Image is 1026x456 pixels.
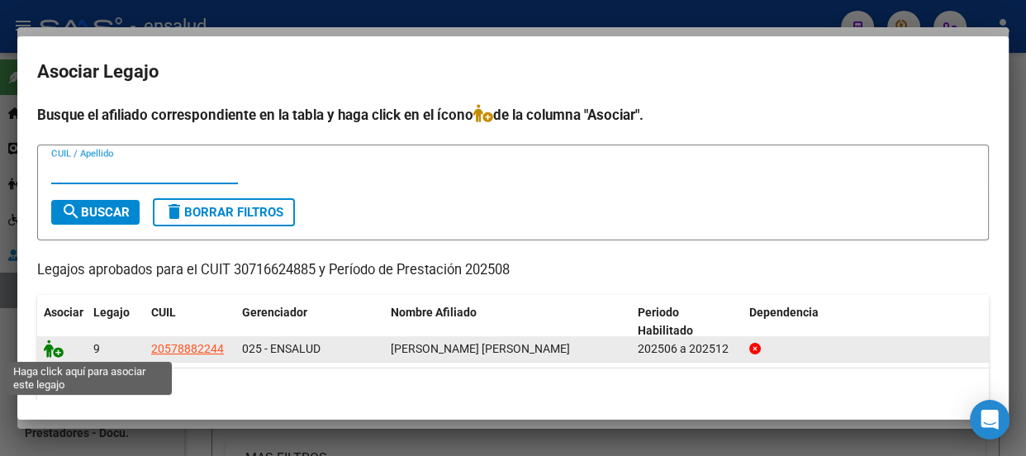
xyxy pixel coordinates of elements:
span: Periodo Habilitado [638,306,693,338]
h2: Asociar Legajo [37,56,989,88]
button: Borrar Filtros [153,198,295,226]
mat-icon: search [61,202,81,221]
span: Buscar [61,205,130,220]
mat-icon: delete [164,202,184,221]
span: VIVIANI FARIÑA IGNACIO SIMON [391,342,570,355]
span: Legajo [93,306,130,319]
datatable-header-cell: Legajo [87,295,145,349]
div: 1 registros [37,368,989,410]
datatable-header-cell: Nombre Afiliado [384,295,631,349]
datatable-header-cell: Gerenciador [235,295,384,349]
datatable-header-cell: CUIL [145,295,235,349]
span: Gerenciador [242,306,307,319]
datatable-header-cell: Asociar [37,295,87,349]
p: Legajos aprobados para el CUIT 30716624885 y Período de Prestación 202508 [37,260,989,281]
span: CUIL [151,306,176,319]
div: 202506 a 202512 [638,340,736,359]
span: 9 [93,342,100,355]
span: 025 - ENSALUD [242,342,321,355]
span: Asociar [44,306,83,319]
span: Borrar Filtros [164,205,283,220]
span: Dependencia [749,306,819,319]
span: Nombre Afiliado [391,306,477,319]
datatable-header-cell: Periodo Habilitado [631,295,743,349]
button: Buscar [51,200,140,225]
span: 20578882244 [151,342,224,355]
h4: Busque el afiliado correspondiente en la tabla y haga click en el ícono de la columna "Asociar". [37,104,989,126]
div: Open Intercom Messenger [970,400,1009,439]
datatable-header-cell: Dependencia [743,295,990,349]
